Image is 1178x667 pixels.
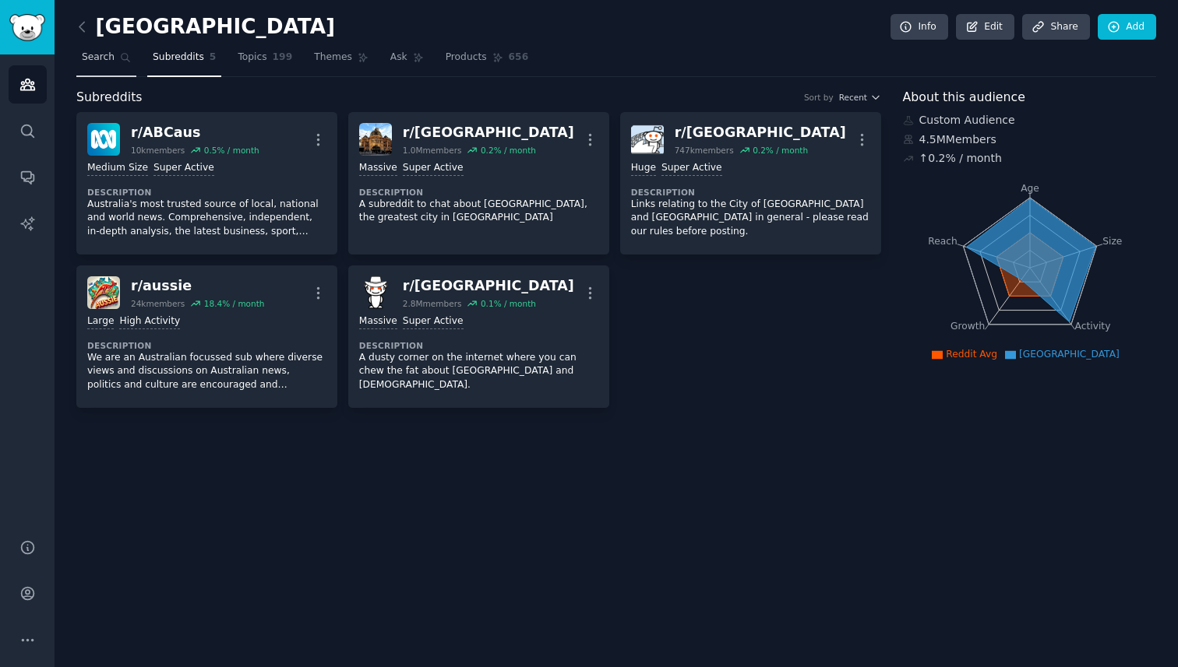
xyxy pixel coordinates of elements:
[446,51,487,65] span: Products
[87,123,120,156] img: ABCaus
[153,51,204,65] span: Subreddits
[1019,349,1120,360] span: [GEOGRAPHIC_DATA]
[403,123,574,142] div: r/ [GEOGRAPHIC_DATA]
[131,145,185,156] div: 10k members
[359,187,598,198] dt: Description
[147,45,221,77] a: Subreddits5
[1102,235,1122,246] tspan: Size
[359,123,392,156] img: melbourne
[359,351,598,392] p: A dusty corner on the internet where you can chew the fat about [GEOGRAPHIC_DATA] and [DEMOGRAPHI...
[481,145,536,156] div: 0.2 % / month
[385,45,429,77] a: Ask
[753,145,808,156] div: 0.2 % / month
[403,314,464,329] div: Super Active
[481,298,536,309] div: 0.1 % / month
[76,45,136,77] a: Search
[131,276,264,296] div: r/ aussie
[87,340,326,351] dt: Description
[390,51,407,65] span: Ask
[359,314,397,329] div: Massive
[1098,14,1156,40] a: Add
[946,349,997,360] span: Reddit Avg
[76,112,337,255] a: ABCausr/ABCaus10kmembers0.5% / monthMedium SizeSuper ActiveDescriptionAustralia's most trusted so...
[76,265,337,408] a: aussier/aussie24kmembers18.4% / monthLargeHigh ActivityDescriptionWe are an Australian focussed s...
[87,198,326,239] p: Australia's most trusted source of local, national and world news. Comprehensive, independent, in...
[403,161,464,176] div: Super Active
[403,145,462,156] div: 1.0M members
[1074,321,1110,332] tspan: Activity
[131,123,259,142] div: r/ ABCaus
[153,161,214,176] div: Super Active
[119,314,180,329] div: High Activity
[631,161,656,176] div: Huge
[273,51,293,65] span: 199
[87,187,326,198] dt: Description
[903,132,1157,148] div: 4.5M Members
[87,276,120,309] img: aussie
[839,92,881,103] button: Recent
[804,92,834,103] div: Sort by
[928,235,958,246] tspan: Reach
[359,198,598,225] p: A subreddit to chat about [GEOGRAPHIC_DATA], the greatest city in [GEOGRAPHIC_DATA]
[951,321,985,332] tspan: Growth
[76,88,143,107] span: Subreddits
[82,51,115,65] span: Search
[440,45,534,77] a: Products656
[309,45,374,77] a: Themes
[210,51,217,65] span: 5
[956,14,1014,40] a: Edit
[891,14,948,40] a: Info
[348,265,609,408] a: australiar/[GEOGRAPHIC_DATA]2.8Mmembers0.1% / monthMassiveSuper ActiveDescriptionA dusty corner o...
[359,276,392,309] img: australia
[403,298,462,309] div: 2.8M members
[131,298,185,309] div: 24k members
[87,314,114,329] div: Large
[403,276,574,296] div: r/ [GEOGRAPHIC_DATA]
[1021,183,1039,194] tspan: Age
[232,45,298,77] a: Topics199
[631,123,664,156] img: sydney
[76,15,335,40] h2: [GEOGRAPHIC_DATA]
[903,88,1025,107] span: About this audience
[839,92,867,103] span: Recent
[204,298,265,309] div: 18.4 % / month
[238,51,266,65] span: Topics
[348,112,609,255] a: melbourner/[GEOGRAPHIC_DATA]1.0Mmembers0.2% / monthMassiveSuper ActiveDescriptionA subreddit to c...
[314,51,352,65] span: Themes
[204,145,259,156] div: 0.5 % / month
[631,187,870,198] dt: Description
[509,51,529,65] span: 656
[359,340,598,351] dt: Description
[620,112,881,255] a: sydneyr/[GEOGRAPHIC_DATA]747kmembers0.2% / monthHugeSuper ActiveDescriptionLinks relating to the ...
[661,161,722,176] div: Super Active
[9,14,45,41] img: GummySearch logo
[675,145,734,156] div: 747k members
[87,161,148,176] div: Medium Size
[359,161,397,176] div: Massive
[903,112,1157,128] div: Custom Audience
[87,351,326,392] p: We are an Australian focussed sub where diverse views and discussions on Australian news, politic...
[631,198,870,239] p: Links relating to the City of [GEOGRAPHIC_DATA] and [GEOGRAPHIC_DATA] in general - please read ou...
[675,123,846,142] div: r/ [GEOGRAPHIC_DATA]
[919,150,1002,167] div: ↑ 0.2 % / month
[1022,14,1089,40] a: Share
